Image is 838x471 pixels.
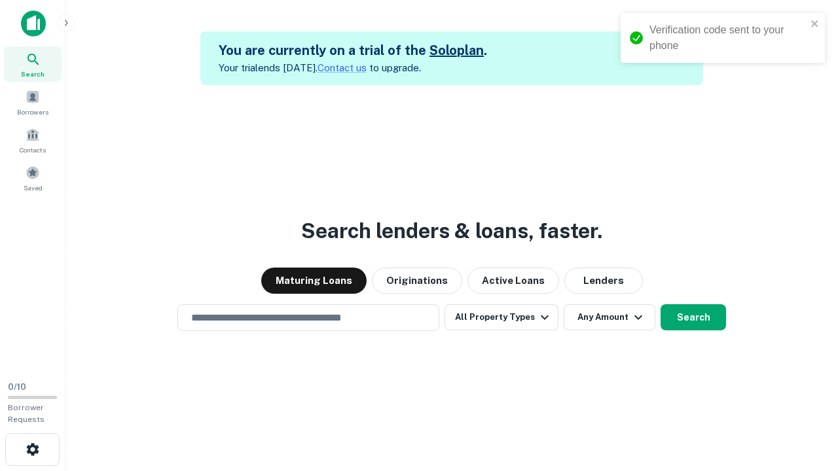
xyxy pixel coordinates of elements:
[4,160,62,196] a: Saved
[20,145,46,155] span: Contacts
[21,69,45,79] span: Search
[318,62,367,73] a: Contact us
[8,403,45,424] span: Borrower Requests
[649,22,807,54] div: Verification code sent to your phone
[372,268,462,294] button: Originations
[301,215,602,247] h3: Search lenders & loans, faster.
[4,84,62,120] a: Borrowers
[219,60,487,76] p: Your trial ends [DATE]. to upgrade.
[17,107,48,117] span: Borrowers
[4,46,62,82] a: Search
[219,41,487,60] h5: You are currently on a trial of the .
[661,304,726,330] button: Search
[8,382,26,392] span: 0 / 10
[445,304,558,330] button: All Property Types
[24,183,43,193] span: Saved
[261,268,367,294] button: Maturing Loans
[564,268,643,294] button: Lenders
[4,122,62,158] a: Contacts
[564,304,655,330] button: Any Amount
[467,268,559,294] button: Active Loans
[811,18,820,31] button: close
[21,10,46,37] img: capitalize-icon.png
[773,366,838,429] iframe: Chat Widget
[429,43,484,58] a: Soloplan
